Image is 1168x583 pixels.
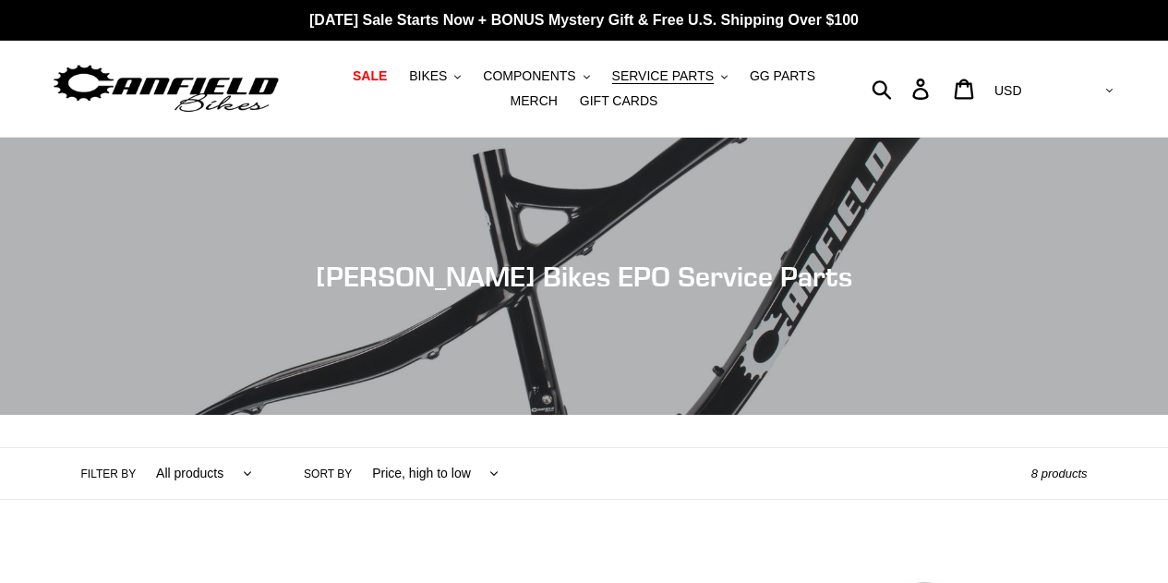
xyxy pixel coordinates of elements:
[343,64,396,89] a: SALE
[81,466,137,482] label: Filter by
[580,93,658,109] span: GIFT CARDS
[1031,467,1088,480] span: 8 products
[612,68,714,84] span: SERVICE PARTS
[51,60,282,118] img: Canfield Bikes
[511,93,558,109] span: MERCH
[316,260,852,293] span: [PERSON_NAME] Bikes EPO Service Parts
[750,68,815,84] span: GG PARTS
[353,68,387,84] span: SALE
[571,89,668,114] a: GIFT CARDS
[741,64,825,89] a: GG PARTS
[501,89,567,114] a: MERCH
[474,64,598,89] button: COMPONENTS
[483,68,575,84] span: COMPONENTS
[400,64,470,89] button: BIKES
[304,466,352,482] label: Sort by
[409,68,447,84] span: BIKES
[603,64,737,89] button: SERVICE PARTS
